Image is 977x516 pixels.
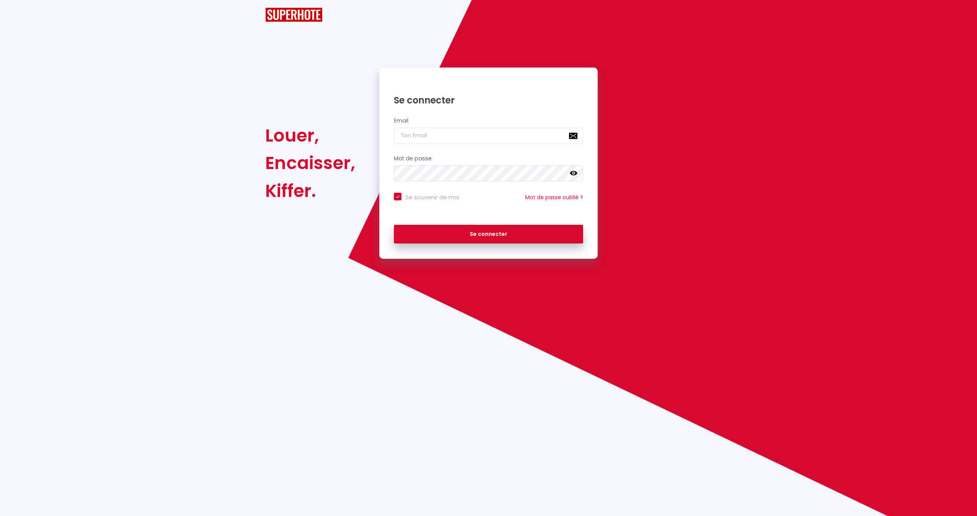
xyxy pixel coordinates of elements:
button: Se connecter [394,225,583,244]
a: Mot de passe oublié ? [525,193,583,201]
img: SuperHote logo [265,8,322,22]
div: Louer, [265,122,355,149]
h1: Se connecter [394,94,583,106]
input: Ton Email [394,128,583,144]
h2: Email [394,118,583,124]
div: Kiffer. [265,177,355,205]
h2: Mot de passe [394,155,583,162]
div: Encaisser, [265,149,355,177]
